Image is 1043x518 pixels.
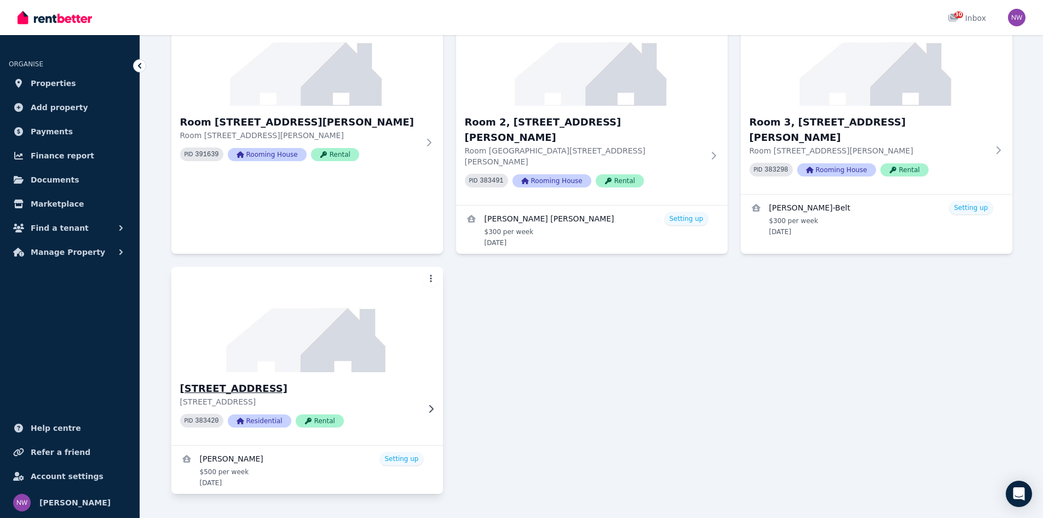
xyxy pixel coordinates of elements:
[797,163,876,177] span: Rooming House
[13,494,31,511] img: Natalia Webster
[9,96,131,118] a: Add property
[18,9,92,26] img: RentBetter
[596,174,644,187] span: Rental
[180,115,419,130] h3: Room [STREET_ADDRESS][PERSON_NAME]
[9,441,131,463] a: Refer a friend
[750,145,988,156] p: Room [STREET_ADDRESS][PERSON_NAME]
[754,167,763,173] small: PID
[180,396,419,407] p: [STREET_ADDRESS]
[741,1,1012,106] img: Room 3, 51 Allington Ave
[512,174,591,187] span: Rooming House
[195,417,218,425] code: 383420
[195,151,218,158] code: 391639
[31,246,105,259] span: Manage Property
[31,470,103,483] span: Account settings
[31,221,89,235] span: Find a tenant
[9,465,131,487] a: Account settings
[9,60,43,68] span: ORGANISE
[311,148,359,161] span: Rental
[31,197,84,210] span: Marketplace
[31,422,81,435] span: Help centre
[171,446,443,494] a: View details for Tauseef Khan
[9,241,131,263] button: Manage Property
[171,267,443,445] a: Unit 52/375 Hay St, Perth[STREET_ADDRESS][STREET_ADDRESS]PID 383420ResidentialRental
[465,145,704,167] p: Room [GEOGRAPHIC_DATA][STREET_ADDRESS][PERSON_NAME]
[9,217,131,239] button: Find a tenant
[480,177,503,185] code: 383491
[465,115,704,145] h3: Room 2, [STREET_ADDRESS][PERSON_NAME]
[764,166,788,174] code: 383298
[185,418,193,424] small: PID
[456,1,728,106] img: Room 2, 51 Allington Ave
[880,163,929,177] span: Rental
[296,414,344,428] span: Rental
[185,151,193,157] small: PID
[9,417,131,439] a: Help centre
[31,446,90,459] span: Refer a friend
[954,12,963,18] span: 30
[1006,481,1032,507] div: Open Intercom Messenger
[171,1,443,106] img: Room 1, 51 Allington Ave
[469,178,478,184] small: PID
[171,1,443,179] a: Room 1, 51 Allington AveRoom [STREET_ADDRESS][PERSON_NAME]Room [STREET_ADDRESS][PERSON_NAME]PID 3...
[750,115,988,145] h3: Room 3, [STREET_ADDRESS][PERSON_NAME]
[180,381,419,396] h3: [STREET_ADDRESS]
[39,496,111,509] span: [PERSON_NAME]
[948,13,986,24] div: Inbox
[741,195,1012,243] a: View details for Harry Fleming-Belt
[31,173,79,186] span: Documents
[31,125,73,138] span: Payments
[228,414,291,428] span: Residential
[228,148,307,161] span: Rooming House
[9,193,131,215] a: Marketplace
[31,77,76,90] span: Properties
[31,149,94,162] span: Finance report
[1008,9,1025,26] img: Natalia Webster
[9,121,131,143] a: Payments
[164,264,450,375] img: Unit 52/375 Hay St, Perth
[741,1,1012,194] a: Room 3, 51 Allington AveRoom 3, [STREET_ADDRESS][PERSON_NAME]Room [STREET_ADDRESS][PERSON_NAME]PI...
[9,145,131,167] a: Finance report
[456,1,728,205] a: Room 2, 51 Allington AveRoom 2, [STREET_ADDRESS][PERSON_NAME]Room [GEOGRAPHIC_DATA][STREET_ADDRES...
[9,169,131,191] a: Documents
[456,206,728,254] a: View details for Stuart Robert McIntyre
[31,101,88,114] span: Add property
[180,130,419,141] p: Room [STREET_ADDRESS][PERSON_NAME]
[423,271,439,287] button: More options
[9,72,131,94] a: Properties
